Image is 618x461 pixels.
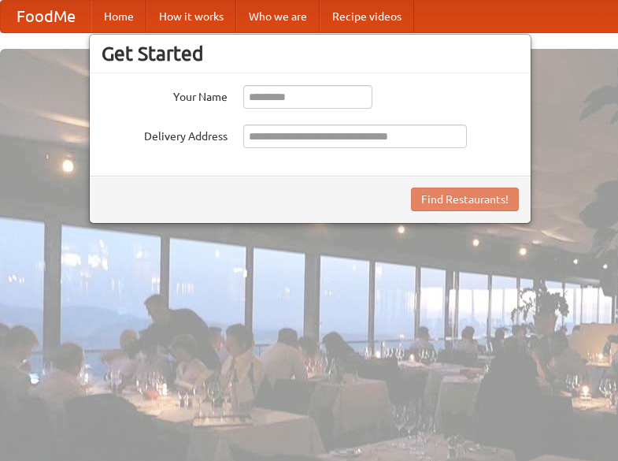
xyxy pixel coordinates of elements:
[411,188,519,211] button: Find Restaurants!
[102,42,519,65] h3: Get Started
[236,1,320,32] a: Who we are
[146,1,236,32] a: How it works
[1,1,91,32] a: FoodMe
[91,1,146,32] a: Home
[102,125,228,144] label: Delivery Address
[102,85,228,105] label: Your Name
[320,1,414,32] a: Recipe videos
